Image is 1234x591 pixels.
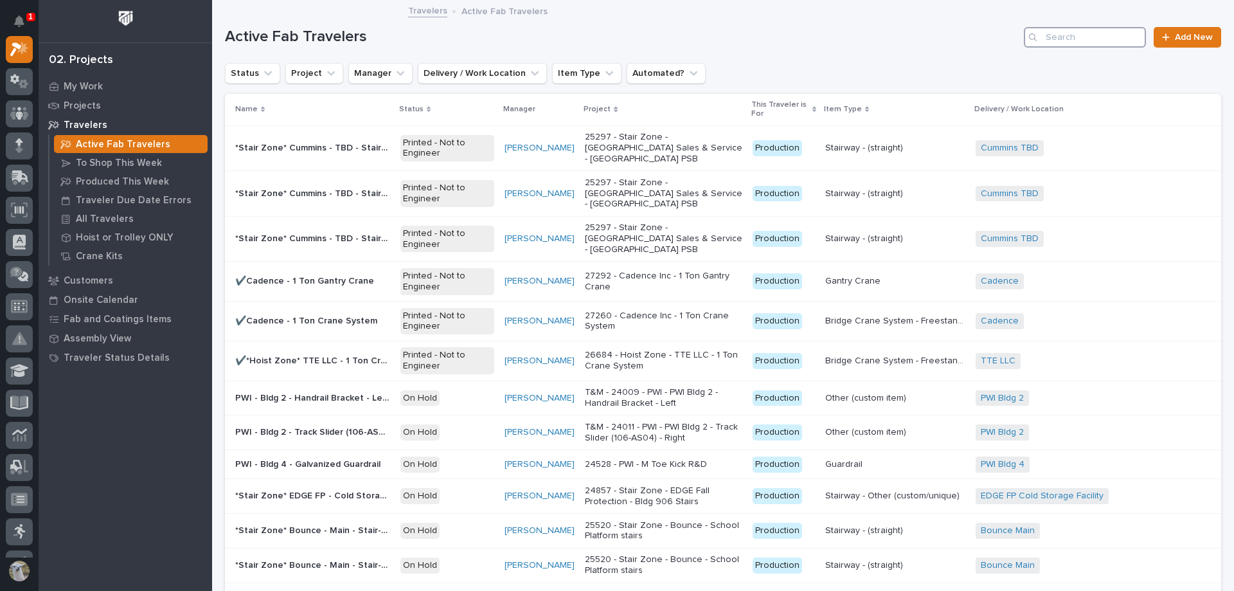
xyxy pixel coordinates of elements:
[400,424,440,441] div: On Hold
[981,525,1035,536] a: Bounce Main
[64,275,113,287] p: Customers
[825,488,962,502] p: Stairway - Other (custom/unique)
[753,523,802,539] div: Production
[505,356,575,367] a: [PERSON_NAME]
[981,316,1019,327] a: Cadence
[64,295,138,306] p: Onsite Calendar
[461,3,548,17] p: Active Fab Travelers
[400,180,495,207] div: Printed - Not to Engineer
[585,422,742,444] p: T&M - 24011 - PWI - PWI Bldg 2 - Track Slider (106-AS04) - Right
[39,271,212,290] a: Customers
[753,231,802,247] div: Production
[39,77,212,96] a: My Work
[400,308,495,335] div: Printed - Not to Engineer
[585,520,742,542] p: 25520 - Stair Zone - Bounce - School Platform stairs
[981,356,1015,367] a: TTE LLC
[49,154,212,172] a: To Shop This Week
[39,290,212,309] a: Onsite Calendar
[16,15,33,36] div: Notifications1
[974,102,1064,116] p: Delivery / Work Location
[585,177,742,210] p: 25297 - Stair Zone - [GEOGRAPHIC_DATA] Sales & Service - [GEOGRAPHIC_DATA] PSB
[505,188,575,199] a: [PERSON_NAME]
[981,233,1039,244] a: Cummins TBD
[76,176,169,188] p: Produced This Week
[400,488,440,504] div: On Hold
[400,135,495,162] div: Printed - Not to Engineer
[585,271,742,293] p: 27292 - Cadence Inc - 1 Ton Gantry Crane
[49,135,212,153] a: Active Fab Travelers
[505,393,575,404] a: [PERSON_NAME]
[235,488,393,502] p: *Stair Zone* EDGE FP - Cold Storage Facility - Stair & Ship Ladder
[825,523,906,536] p: Stairway - (straight)
[225,28,1019,46] h1: Active Fab Travelers
[753,313,802,329] div: Production
[64,333,131,345] p: Assembly View
[64,100,101,112] p: Projects
[981,188,1039,199] a: Cummins TBD
[824,102,862,116] p: Item Type
[285,63,343,84] button: Project
[225,450,1221,479] tr: PWI - Bldg 4 - Galvanized GuardrailPWI - Bldg 4 - Galvanized Guardrail On Hold[PERSON_NAME] 24528...
[825,186,906,199] p: Stairway - (straight)
[981,459,1024,470] a: PWI Bldg 4
[39,348,212,367] a: Traveler Status Details
[49,210,212,228] a: All Travelers
[64,314,172,325] p: Fab and Coatings Items
[825,353,968,367] p: Bridge Crane System - Freestanding Ultralite
[503,102,535,116] p: Manager
[235,457,383,470] p: PWI - Bldg 4 - Galvanized Guardrail
[981,560,1035,571] a: Bounce Main
[64,81,103,93] p: My Work
[225,548,1221,583] tr: *Stair Zone* Bounce - Main - Stair-Right*Stair Zone* Bounce - Main - Stair-Right On Hold[PERSON_N...
[753,424,802,441] div: Production
[505,459,575,470] a: [PERSON_NAME]
[1175,33,1213,42] span: Add New
[505,491,575,502] a: [PERSON_NAME]
[400,226,495,253] div: Printed - Not to Engineer
[753,140,802,156] div: Production
[400,523,440,539] div: On Hold
[225,479,1221,514] tr: *Stair Zone* EDGE FP - Cold Storage Facility - Stair & Ship Ladder*Stair Zone* EDGE FP - Cold Sto...
[825,313,968,327] p: Bridge Crane System - Freestanding Ultralite
[225,415,1221,450] tr: PWI - Bldg 2 - Track Slider (106-AS04) - RIGHTPWI - Bldg 2 - Track Slider (106-AS04) - RIGHT On H...
[76,139,170,150] p: Active Fab Travelers
[225,63,280,84] button: Status
[39,329,212,348] a: Assembly View
[505,276,575,287] a: [PERSON_NAME]
[64,120,107,131] p: Travelers
[114,6,138,30] img: Workspace Logo
[1024,27,1146,48] input: Search
[225,302,1221,341] tr: ✔️Cadence - 1 Ton Crane System✔️Cadence - 1 Ton Crane System Printed - Not to Engineer[PERSON_NAM...
[585,459,742,470] p: 24528 - PWI - M Toe Kick R&D
[584,102,611,116] p: Project
[1154,27,1221,48] a: Add New
[505,316,575,327] a: [PERSON_NAME]
[49,172,212,190] a: Produced This Week
[235,390,393,404] p: PWI - Bldg 2 - Handrail Bracket - Left
[400,457,440,473] div: On Hold
[585,350,742,372] p: 26684 - Hoist Zone - TTE LLC - 1 Ton Crane System
[225,125,1221,171] tr: *Stair Zone* Cummins - TBD - Stair 'A'*Stair Zone* Cummins - TBD - Stair 'A' Printed - Not to Eng...
[505,143,575,154] a: [PERSON_NAME]
[225,513,1221,548] tr: *Stair Zone* Bounce - Main - Stair-Left*Stair Zone* Bounce - Main - Stair-Left On Hold[PERSON_NAM...
[49,53,113,68] div: 02. Projects
[235,313,380,327] p: ✔️Cadence - 1 Ton Crane System
[981,491,1104,502] a: EDGE FP Cold Storage Facility
[981,143,1039,154] a: Cummins TBD
[348,63,413,84] button: Manager
[76,232,174,244] p: Hoist or Trolley ONLY
[235,424,393,438] p: PWI - Bldg 2 - Track Slider (106-AS04) - RIGHT
[39,115,212,134] a: Travelers
[585,387,742,409] p: T&M - 24009 - PWI - PWI Bldg 2 - Handrail Bracket - Left
[49,228,212,246] a: Hoist or Trolley ONLY
[585,132,742,164] p: 25297 - Stair Zone - [GEOGRAPHIC_DATA] Sales & Service - [GEOGRAPHIC_DATA] PSB
[825,273,883,287] p: Gantry Crane
[400,268,495,295] div: Printed - Not to Engineer
[408,3,447,17] a: Travelers
[235,140,393,154] p: *Stair Zone* Cummins - TBD - Stair 'A'
[585,223,742,255] p: 25297 - Stair Zone - [GEOGRAPHIC_DATA] Sales & Service - [GEOGRAPHIC_DATA] PSB
[400,390,440,406] div: On Hold
[64,352,170,364] p: Traveler Status Details
[400,558,440,574] div: On Hold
